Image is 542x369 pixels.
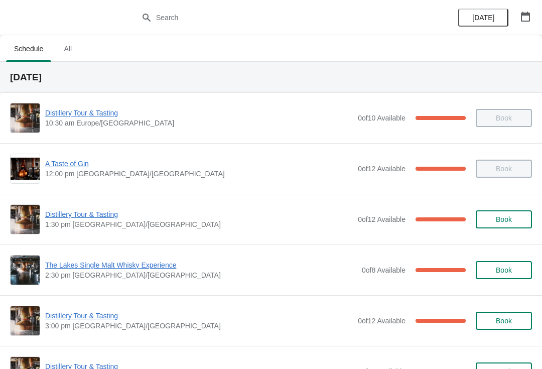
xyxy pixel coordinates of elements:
span: Book [496,317,512,325]
span: Distillery Tour & Tasting [45,108,353,118]
button: Book [476,312,532,330]
span: Schedule [6,40,51,58]
span: 2:30 pm [GEOGRAPHIC_DATA]/[GEOGRAPHIC_DATA] [45,270,357,280]
span: 0 of 12 Available [358,165,405,173]
span: 0 of 12 Available [358,215,405,223]
span: Distillery Tour & Tasting [45,311,353,321]
span: Book [496,215,512,223]
span: The Lakes Single Malt Whisky Experience [45,260,357,270]
img: Distillery Tour & Tasting | | 10:30 am Europe/London [11,103,40,133]
button: Book [476,210,532,228]
h2: [DATE] [10,72,532,82]
button: [DATE] [458,9,508,27]
img: A Taste of Gin | | 12:00 pm Europe/London [11,158,40,180]
span: 10:30 am Europe/[GEOGRAPHIC_DATA] [45,118,353,128]
span: [DATE] [472,14,494,22]
span: 0 of 10 Available [358,114,405,122]
span: 12:00 pm [GEOGRAPHIC_DATA]/[GEOGRAPHIC_DATA] [45,169,353,179]
span: Book [496,266,512,274]
span: All [55,40,80,58]
span: 3:00 pm [GEOGRAPHIC_DATA]/[GEOGRAPHIC_DATA] [45,321,353,331]
span: 1:30 pm [GEOGRAPHIC_DATA]/[GEOGRAPHIC_DATA] [45,219,353,229]
span: A Taste of Gin [45,159,353,169]
span: 0 of 8 Available [362,266,405,274]
span: Distillery Tour & Tasting [45,209,353,219]
img: Distillery Tour & Tasting | | 1:30 pm Europe/London [11,205,40,234]
img: Distillery Tour & Tasting | | 3:00 pm Europe/London [11,306,40,335]
button: Book [476,261,532,279]
input: Search [156,9,406,27]
img: The Lakes Single Malt Whisky Experience | | 2:30 pm Europe/London [11,256,40,285]
span: 0 of 12 Available [358,317,405,325]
